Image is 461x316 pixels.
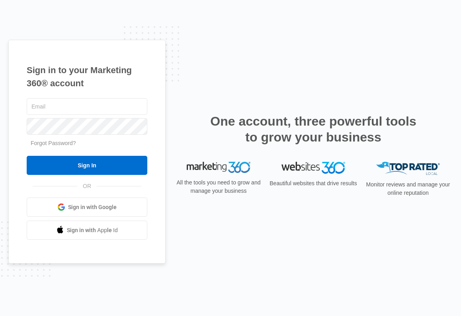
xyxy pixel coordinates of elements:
a: Forgot Password? [31,140,76,146]
h1: Sign in to your Marketing 360® account [27,64,147,90]
span: Sign in with Apple Id [67,226,118,235]
p: Beautiful websites that drive results [269,179,358,188]
input: Email [27,98,147,115]
h2: One account, three powerful tools to grow your business [208,113,419,145]
a: Sign in with Google [27,198,147,217]
img: Marketing 360 [187,162,250,173]
span: OR [77,182,97,190]
img: Websites 360 [281,162,345,173]
p: All the tools you need to grow and manage your business [174,178,263,195]
a: Sign in with Apple Id [27,221,147,240]
span: Sign in with Google [68,203,117,211]
img: Top Rated Local [376,162,440,175]
input: Sign In [27,156,147,175]
p: Monitor reviews and manage your online reputation [363,180,453,197]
